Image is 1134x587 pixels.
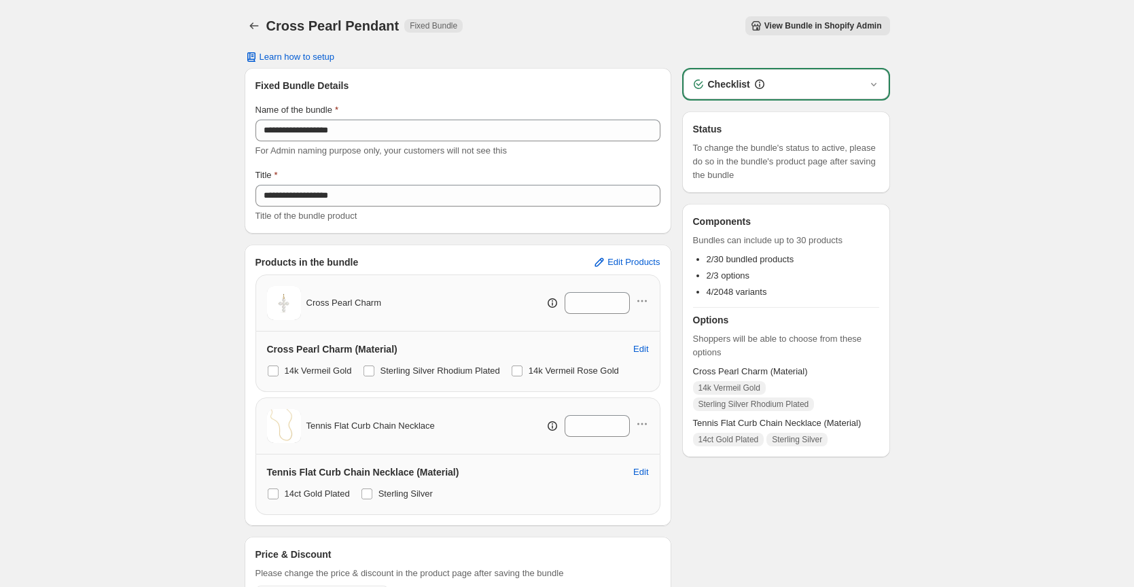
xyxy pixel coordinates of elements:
button: Edit [625,338,656,360]
span: Please change the price & discount in the product page after saving the bundle [255,567,564,580]
label: Title [255,168,278,182]
button: Edit [625,461,656,483]
h3: Fixed Bundle Details [255,79,660,92]
h1: Cross Pearl Pendant [266,18,400,34]
span: To change the bundle's status to active, please do so in the bundle's product page after saving t... [693,141,879,182]
span: Edit Products [607,257,660,268]
button: Back [245,16,264,35]
span: Edit [633,344,648,355]
h3: Products in the bundle [255,255,359,269]
span: Shoppers will be able to choose from these options [693,332,879,359]
span: For Admin naming purpose only, your customers will not see this [255,145,507,156]
span: 14k Vermeil Rose Gold [529,366,619,376]
span: 2/30 bundled products [707,254,794,264]
span: Sterling Silver [378,488,433,499]
span: Sterling Silver Rhodium Plated [380,366,500,376]
span: Tennis Flat Curb Chain Necklace [306,419,435,433]
span: Sterling Silver [772,434,822,445]
span: 14ct Gold Plated [698,434,759,445]
span: 14k Vermeil Gold [698,383,760,393]
span: 2/3 options [707,270,750,281]
button: Learn how to setup [236,48,343,67]
button: Edit Products [584,251,668,273]
span: View Bundle in Shopify Admin [764,20,882,31]
span: Edit [633,467,648,478]
h3: Cross Pearl Charm (Material) [267,342,397,356]
span: Tennis Flat Curb Chain Necklace (Material) [693,416,879,430]
span: Fixed Bundle [410,20,457,31]
span: Bundles can include up to 30 products [693,234,879,247]
span: 14k Vermeil Gold [285,366,352,376]
span: Title of the bundle product [255,211,357,221]
h3: Components [693,215,751,228]
span: 14ct Gold Plated [285,488,350,499]
span: Cross Pearl Charm (Material) [693,365,879,378]
h3: Checklist [708,77,750,91]
h3: Status [693,122,879,136]
h3: Tennis Flat Curb Chain Necklace (Material) [267,465,459,479]
span: Cross Pearl Charm [306,296,382,310]
span: Learn how to setup [260,52,335,63]
label: Name of the bundle [255,103,339,117]
span: Sterling Silver Rhodium Plated [698,399,809,410]
h3: Price & Discount [255,548,332,561]
h3: Options [693,313,879,327]
img: Tennis Flat Curb Chain Necklace [267,409,301,443]
span: 4/2048 variants [707,287,767,297]
img: Cross Pearl Charm [267,286,301,320]
button: View Bundle in Shopify Admin [745,16,890,35]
